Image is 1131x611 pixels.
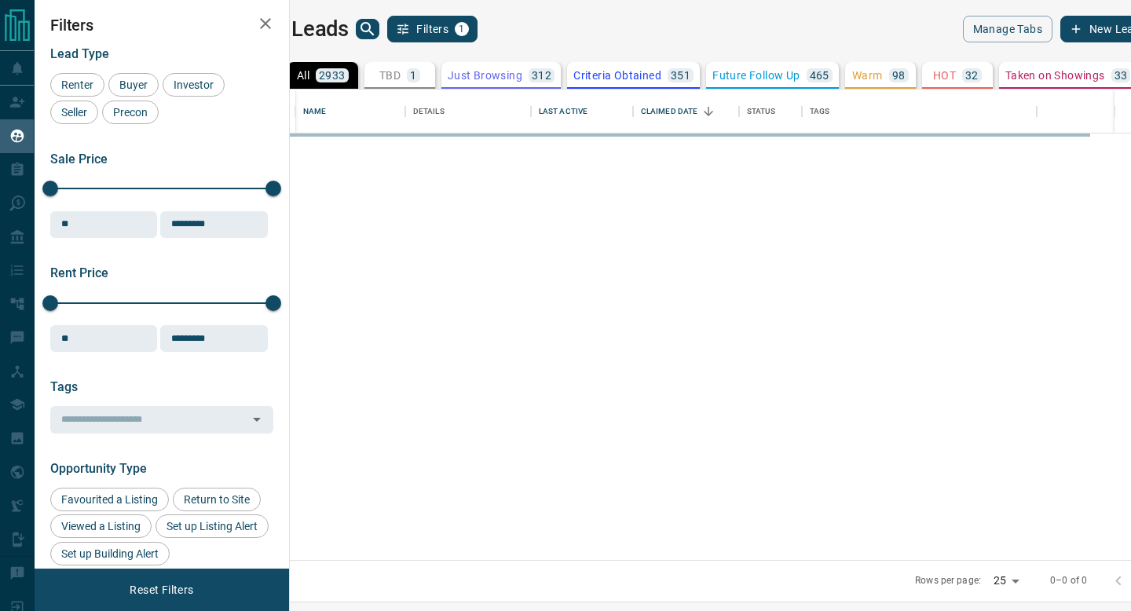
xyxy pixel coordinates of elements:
[178,493,255,506] span: Return to Site
[852,70,883,81] p: Warm
[50,101,98,124] div: Seller
[531,90,633,134] div: Last Active
[1115,70,1128,81] p: 33
[102,101,159,124] div: Precon
[303,90,327,134] div: Name
[892,70,906,81] p: 98
[987,569,1025,592] div: 25
[50,461,147,476] span: Opportunity Type
[712,70,800,81] p: Future Follow Up
[168,79,219,91] span: Investor
[161,520,263,532] span: Set up Listing Alert
[810,70,829,81] p: 465
[50,152,108,166] span: Sale Price
[50,542,170,565] div: Set up Building Alert
[1050,574,1087,587] p: 0–0 of 0
[1005,70,1105,81] p: Taken on Showings
[802,90,1038,134] div: Tags
[50,73,104,97] div: Renter
[56,493,163,506] span: Favourited a Listing
[379,70,401,81] p: TBD
[50,16,273,35] h2: Filters
[965,70,979,81] p: 32
[119,576,203,603] button: Reset Filters
[356,19,379,39] button: search button
[50,488,169,511] div: Favourited a Listing
[163,73,225,97] div: Investor
[405,90,531,134] div: Details
[56,79,99,91] span: Renter
[156,514,269,538] div: Set up Listing Alert
[50,379,78,394] span: Tags
[539,90,587,134] div: Last Active
[50,265,108,280] span: Rent Price
[56,547,164,560] span: Set up Building Alert
[747,90,776,134] div: Status
[933,70,956,81] p: HOT
[50,514,152,538] div: Viewed a Listing
[448,70,522,81] p: Just Browsing
[456,24,467,35] span: 1
[532,70,551,81] p: 312
[410,70,416,81] p: 1
[810,90,830,134] div: Tags
[108,73,159,97] div: Buyer
[413,90,445,134] div: Details
[295,90,405,134] div: Name
[633,90,739,134] div: Claimed Date
[50,46,109,61] span: Lead Type
[671,70,690,81] p: 351
[739,90,802,134] div: Status
[641,90,698,134] div: Claimed Date
[573,70,661,81] p: Criteria Obtained
[56,106,93,119] span: Seller
[56,520,146,532] span: Viewed a Listing
[297,70,309,81] p: All
[387,16,478,42] button: Filters1
[246,408,268,430] button: Open
[915,574,981,587] p: Rows per page:
[108,106,153,119] span: Precon
[173,488,261,511] div: Return to Site
[963,16,1052,42] button: Manage Tabs
[319,70,346,81] p: 2933
[258,16,349,42] h1: My Leads
[114,79,153,91] span: Buyer
[697,101,719,123] button: Sort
